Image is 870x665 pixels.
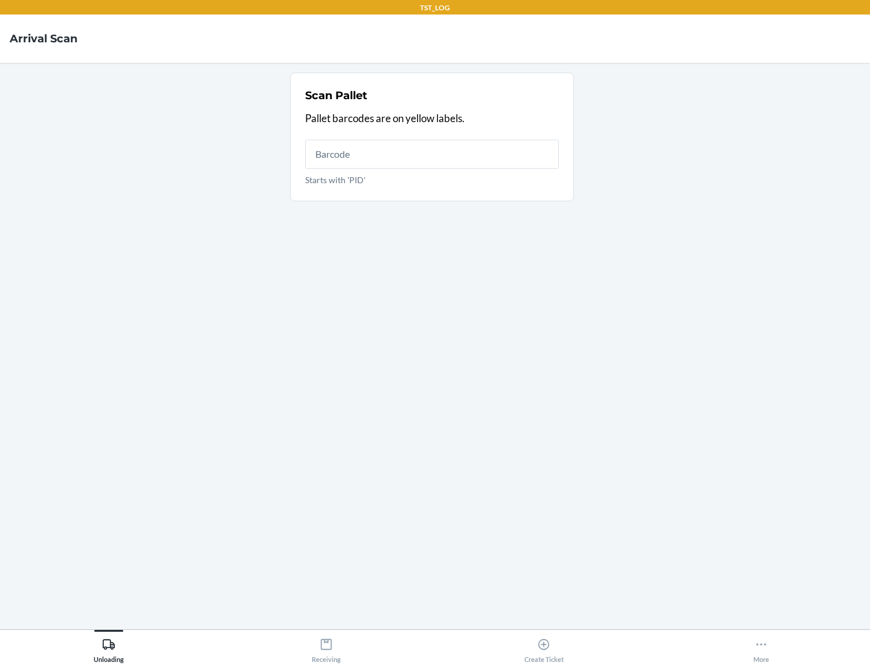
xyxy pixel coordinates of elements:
p: TST_LOG [420,2,450,13]
button: Create Ticket [435,630,652,663]
button: More [652,630,870,663]
div: More [753,633,769,663]
p: Pallet barcodes are on yellow labels. [305,111,559,126]
div: Create Ticket [524,633,564,663]
input: Starts with 'PID' [305,140,559,169]
button: Receiving [217,630,435,663]
div: Receiving [312,633,341,663]
p: Starts with 'PID' [305,174,559,186]
div: Unloading [94,633,124,663]
h2: Scan Pallet [305,88,367,103]
h4: Arrival Scan [10,31,77,47]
